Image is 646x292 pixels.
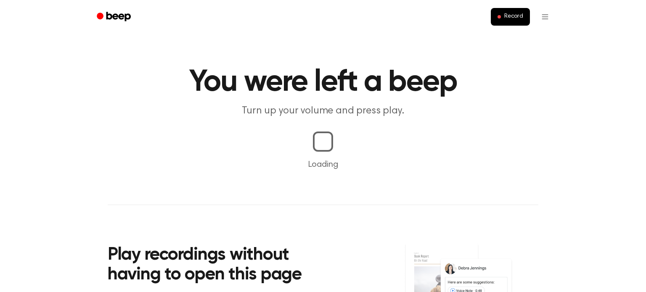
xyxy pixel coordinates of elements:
button: Open menu [535,7,555,27]
p: Turn up your volume and press play. [161,104,484,118]
span: Record [504,13,523,21]
h1: You were left a beep [108,67,538,97]
a: Beep [91,9,138,25]
p: Loading [10,158,636,171]
h2: Play recordings without having to open this page [108,245,334,285]
button: Record [491,8,530,26]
